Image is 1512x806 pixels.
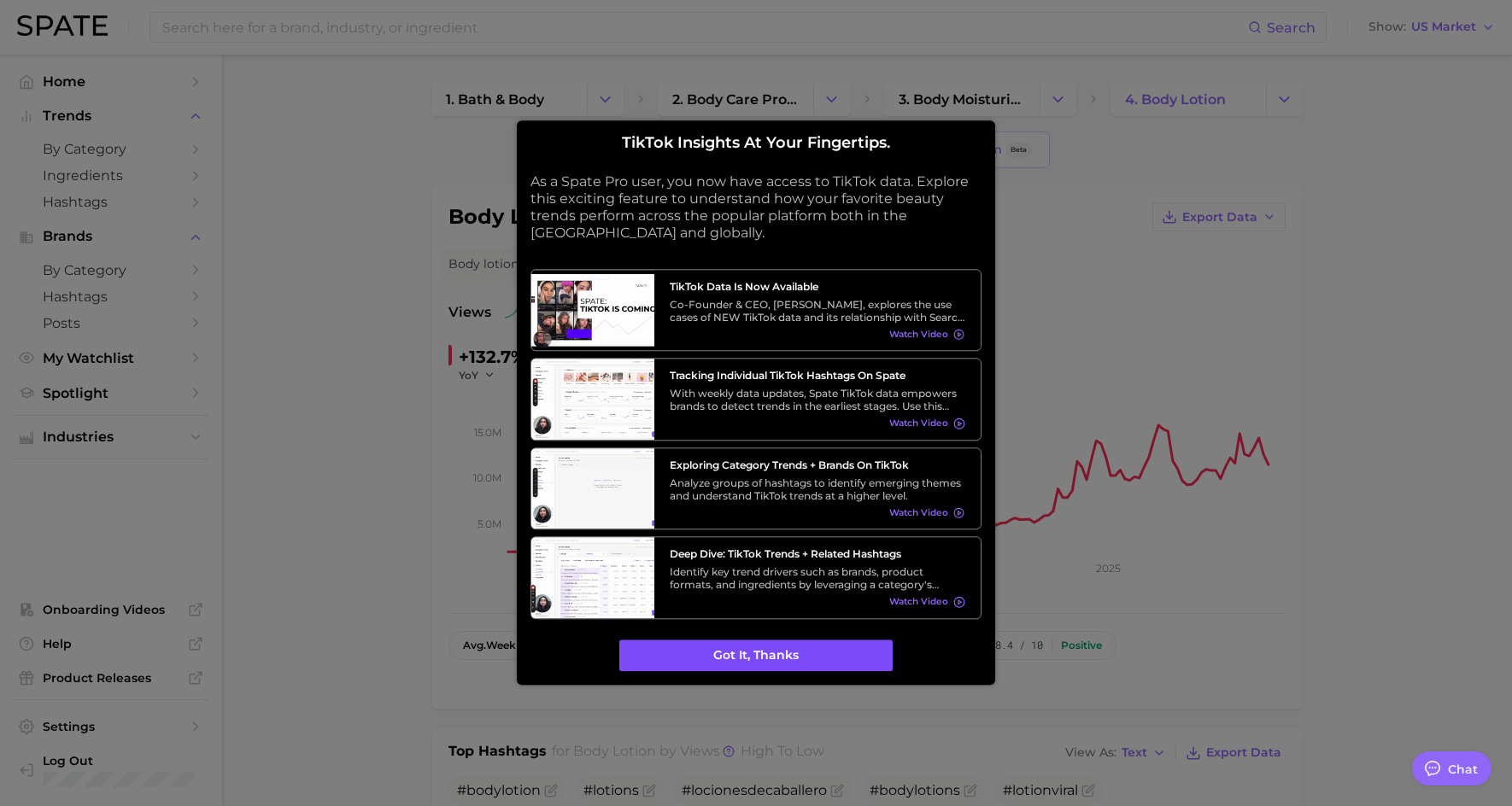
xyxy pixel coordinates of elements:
div: With weekly data updates, Spate TikTok data empowers brands to detect trends in the earliest stag... [670,387,965,412]
span: Watch Video [889,329,948,340]
div: Co-Founder & CEO, [PERSON_NAME], explores the use cases of NEW TikTok data and its relationship w... [670,298,965,324]
h3: TikTok data is now available [670,280,965,293]
a: Tracking Individual TikTok Hashtags on SpateWith weekly data updates, Spate TikTok data empowers ... [530,358,982,441]
div: Identify key trend drivers such as brands, product formats, and ingredients by leveraging a categ... [670,565,965,591]
h3: Tracking Individual TikTok Hashtags on Spate [670,369,965,382]
p: As a Spate Pro user, you now have access to TikTok data. Explore this exciting feature to underst... [530,173,982,242]
span: Watch Video [889,418,948,429]
span: Watch Video [889,597,948,608]
h3: Deep Dive: TikTok Trends + Related Hashtags [670,547,965,560]
h3: Exploring Category Trends + Brands on TikTok [670,458,965,471]
button: Got it, thanks [619,640,893,672]
h2: TikTok insights at your fingertips. [530,134,982,153]
span: Watch Video [889,507,948,518]
div: Analyze groups of hashtags to identify emerging themes and understand TikTok trends at a higher l... [670,476,965,502]
a: Exploring Category Trends + Brands on TikTokAnalyze groups of hashtags to identify emerging theme... [530,447,982,530]
a: Deep Dive: TikTok Trends + Related HashtagsIdentify key trend drivers such as brands, product for... [530,536,982,619]
a: TikTok data is now availableCo-Founder & CEO, [PERSON_NAME], explores the use cases of NEW TikTok... [530,269,982,352]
